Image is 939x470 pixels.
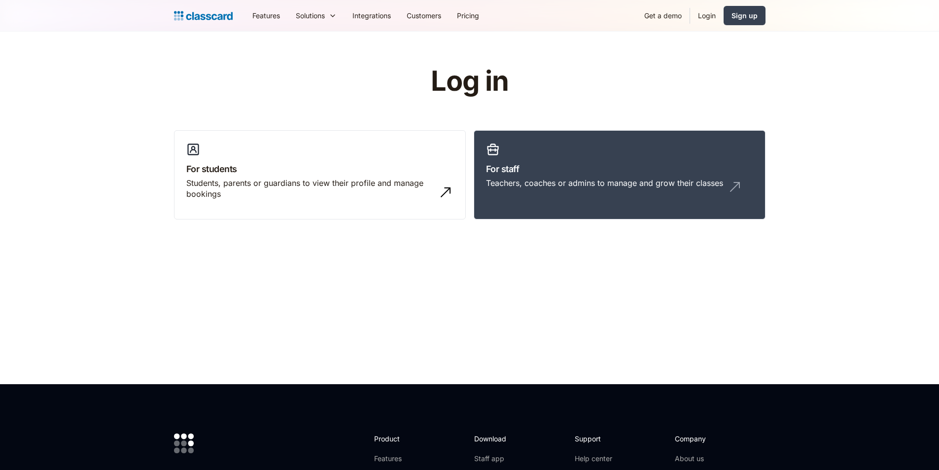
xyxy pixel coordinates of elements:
a: About us [675,454,740,464]
a: Features [374,454,427,464]
a: Sign up [724,6,765,25]
h1: Log in [313,66,626,97]
a: Staff app [474,454,515,464]
div: Sign up [731,10,758,21]
a: Help center [575,454,615,464]
a: Customers [399,4,449,27]
a: Login [690,4,724,27]
a: Integrations [345,4,399,27]
h3: For staff [486,162,753,176]
a: Get a demo [636,4,690,27]
div: Solutions [288,4,345,27]
a: For staffTeachers, coaches or admins to manage and grow their classes [474,130,765,220]
h3: For students [186,162,453,176]
h2: Download [474,434,515,444]
a: home [174,9,233,23]
h2: Support [575,434,615,444]
a: For studentsStudents, parents or guardians to view their profile and manage bookings [174,130,466,220]
a: Pricing [449,4,487,27]
div: Teachers, coaches or admins to manage and grow their classes [486,178,723,188]
h2: Company [675,434,740,444]
div: Students, parents or guardians to view their profile and manage bookings [186,178,434,200]
h2: Product [374,434,427,444]
div: Solutions [296,10,325,21]
a: Features [244,4,288,27]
